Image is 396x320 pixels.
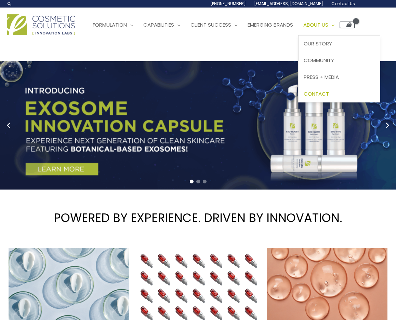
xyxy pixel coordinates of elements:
[242,15,298,35] a: Emerging Brands
[299,69,380,85] a: Press + Media
[190,180,194,183] span: Go to slide 1
[303,21,328,28] span: About Us
[304,73,339,81] span: Press + Media
[298,15,340,35] a: About Us
[203,180,207,183] span: Go to slide 3
[382,120,393,130] button: Next slide
[304,40,332,47] span: Our Story
[254,1,323,6] span: [EMAIL_ADDRESS][DOMAIN_NAME]
[93,21,127,28] span: Formulation
[304,57,334,64] span: Community
[7,1,12,6] a: Search icon link
[299,85,380,102] a: Contact
[82,15,355,35] nav: Site Navigation
[304,90,329,97] span: Contact
[138,15,185,35] a: Capabilities
[299,52,380,69] a: Community
[331,1,355,6] span: Contact Us
[143,21,174,28] span: Capabilities
[185,15,242,35] a: Client Success
[7,14,75,35] img: Cosmetic Solutions Logo
[3,120,14,130] button: Previous slide
[196,180,200,183] span: Go to slide 2
[88,15,138,35] a: Formulation
[190,21,231,28] span: Client Success
[210,1,246,6] span: [PHONE_NUMBER]
[248,21,293,28] span: Emerging Brands
[340,22,355,28] a: View Shopping Cart, empty
[299,36,380,52] a: Our Story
